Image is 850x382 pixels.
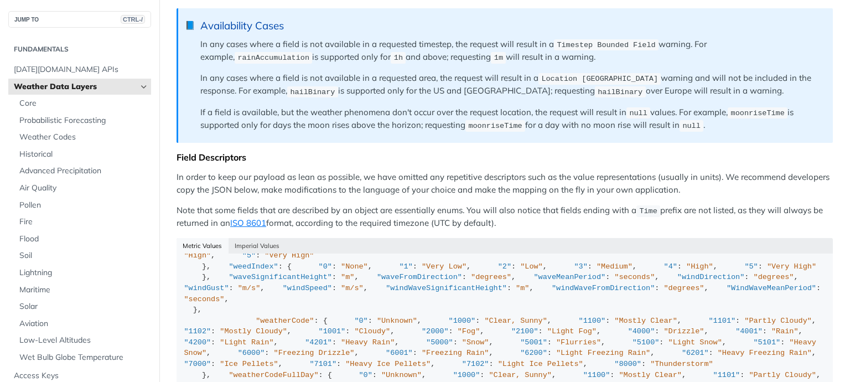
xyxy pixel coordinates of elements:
span: "Very High" [265,251,314,260]
span: "1" [399,262,412,271]
span: "Rain" [771,327,799,335]
p: If a field is available, but the weather phenomena don't occur over the request location, the req... [200,106,822,132]
span: moonriseTime [468,122,522,130]
a: Fire [14,214,151,230]
span: "waveFromDirection" [377,273,462,281]
span: "Mostly Clear" [614,317,677,325]
span: Flood [19,234,148,245]
span: Timestep Bounded Field [557,41,655,49]
span: "weatherCode" [256,317,314,325]
span: "2000" [422,327,449,335]
span: "m" [516,284,529,292]
span: "5000" [426,338,453,347]
span: "None" [341,262,368,271]
span: Low-Level Altitudes [19,335,148,346]
span: hailBinary [290,87,335,96]
span: "windDirection" [677,273,745,281]
span: "Partly Cloudy" [744,317,812,325]
span: "degrees" [664,284,704,292]
span: Lightning [19,267,148,278]
span: "6000" [238,349,265,357]
button: JUMP TOCTRL-/ [8,11,151,28]
span: "Mostly Cloudy" [220,327,287,335]
span: 1m [494,54,503,62]
span: "1001" [319,327,346,335]
span: "Light Snow" [668,338,722,347]
span: Access Keys [14,370,148,381]
a: ISO 8601 [230,218,266,228]
p: In order to keep our payload as lean as possible, we have omitted any repetitive descriptors such... [177,171,833,196]
button: Hide subpages for Weather Data Layers [139,82,148,91]
span: "1101" [709,317,736,325]
span: "Medium" [597,262,633,271]
span: null [629,109,647,117]
a: Historical [14,146,151,163]
a: Wet Bulb Globe Temperature [14,349,151,366]
a: Weather Codes [14,129,151,146]
span: "High" [184,251,211,260]
span: Weather Codes [19,132,148,143]
span: "3" [574,262,587,271]
span: "windGust" [184,284,229,292]
span: "Unknown" [381,371,422,379]
div: Availability Cases [200,19,822,32]
span: "7102" [462,360,489,368]
span: Weather Data Layers [14,81,137,92]
span: "0" [359,371,372,379]
span: "Light Rain" [220,338,273,347]
h2: Fundamentals [8,44,151,54]
span: "Partly Cloudy" [749,371,816,379]
a: [DATE][DOMAIN_NAME] APIs [8,61,151,78]
span: "Low" [520,262,543,271]
span: "1000" [449,317,476,325]
span: Maritime [19,285,148,296]
span: "0" [354,317,367,325]
span: "Thunderstorm" [650,360,713,368]
a: Flood [14,231,151,247]
span: Fire [19,216,148,228]
span: Time [639,207,657,215]
button: Imperial Values [229,238,286,254]
span: [DATE][DOMAIN_NAME] APIs [14,64,148,75]
span: Pollen [19,200,148,211]
span: moonriseTime [731,109,785,117]
span: "m/s" [238,284,261,292]
span: Location [GEOGRAPHIC_DATA] [541,75,658,83]
span: "High" [686,262,713,271]
a: Core [14,95,151,112]
span: "degrees" [471,273,511,281]
a: Maritime [14,282,151,298]
span: "6001" [386,349,413,357]
span: "Light Freezing Rain" [556,349,650,357]
span: "5001" [520,338,547,347]
span: Aviation [19,318,148,329]
span: "5100" [633,338,660,347]
span: "Light Fog" [547,327,597,335]
p: In any cases where a field is not available in a requested area, the request will result in a war... [200,72,822,98]
span: "1100" [579,317,606,325]
span: Air Quality [19,183,148,194]
span: "2100" [511,327,538,335]
a: Probabilistic Forecasting [14,112,151,129]
span: "4" [664,262,677,271]
a: Air Quality [14,180,151,197]
span: "Clear, Sunny" [489,371,551,379]
a: Advanced Precipitation [14,163,151,179]
span: "Heavy Ice Pellets" [345,360,431,368]
span: Advanced Precipitation [19,166,148,177]
span: "4201" [305,338,332,347]
span: "8000" [614,360,641,368]
span: CTRL-/ [121,15,145,24]
span: "windSpeed" [283,284,332,292]
span: Historical [19,149,148,160]
span: 📘 [185,19,195,32]
span: "degrees" [754,273,794,281]
span: "Very High" [767,262,816,271]
span: "m" [341,273,354,281]
span: "seconds" [184,295,225,303]
span: "WindWaveMeanPeriod" [727,284,816,292]
span: "Freezing Rain" [422,349,489,357]
span: "Heavy Freezing Rain" [718,349,812,357]
span: "7000" [184,360,211,368]
span: "Heavy Rain" [341,338,395,347]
